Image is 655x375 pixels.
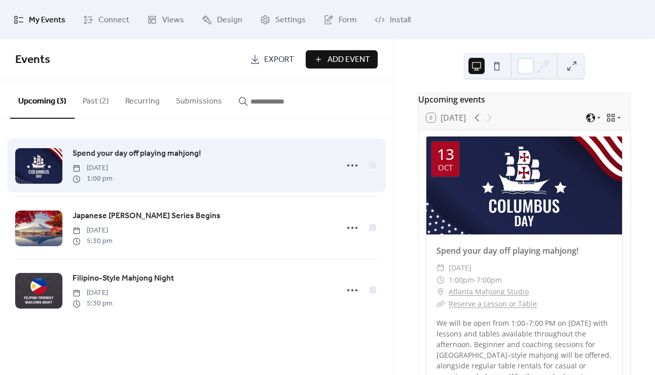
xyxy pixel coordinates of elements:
span: Connect [98,12,129,28]
span: 1:00 pm [72,174,113,184]
a: Japanese [PERSON_NAME] Series Begins [72,210,221,223]
button: Submissions [168,80,230,118]
div: Upcoming events [418,93,630,106]
button: Past (2) [75,80,117,118]
a: Atlanta Mahjong Studio [449,286,529,298]
span: Add Event [327,54,370,66]
span: [DATE] [72,225,113,236]
a: Connect [76,4,137,35]
span: - [474,274,477,286]
span: My Events [29,12,65,28]
a: Export [242,50,302,69]
span: Form [339,12,357,28]
span: [DATE] [72,288,113,298]
button: Add Event [306,50,378,69]
div: ​ [436,298,445,310]
a: Design [194,4,250,35]
a: Form [316,4,365,35]
a: Spend your day off playing mahjong! [436,245,578,256]
div: ​ [436,262,445,274]
a: Install [367,4,418,35]
button: Upcoming (3) [10,80,75,119]
span: Events [15,49,50,71]
span: Settings [275,12,306,28]
button: Recurring [117,80,168,118]
span: 7:00pm [477,274,502,286]
span: 1:00pm [449,274,474,286]
span: Design [217,12,242,28]
a: Filipino-Style Mahjong Night [72,272,174,285]
span: Spend your day off playing mahjong! [72,148,201,160]
div: ​ [436,274,445,286]
span: Japanese [PERSON_NAME] Series Begins [72,210,221,222]
a: Spend your day off playing mahjong! [72,147,201,160]
a: Views [139,4,192,35]
span: Views [162,12,184,28]
div: 13 [437,147,454,162]
a: Settings [252,4,313,35]
span: [DATE] [72,163,113,174]
span: [DATE] [449,262,471,274]
span: Install [390,12,411,28]
a: Reserve a Lesson or Table [449,299,537,309]
a: My Events [6,4,73,35]
div: Oct [438,164,453,172]
span: Filipino-Style Mahjong Night [72,272,174,285]
span: 5:30 pm [72,298,113,309]
span: 5:30 pm [72,236,113,247]
span: Export [264,54,294,66]
div: ​ [436,286,445,298]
